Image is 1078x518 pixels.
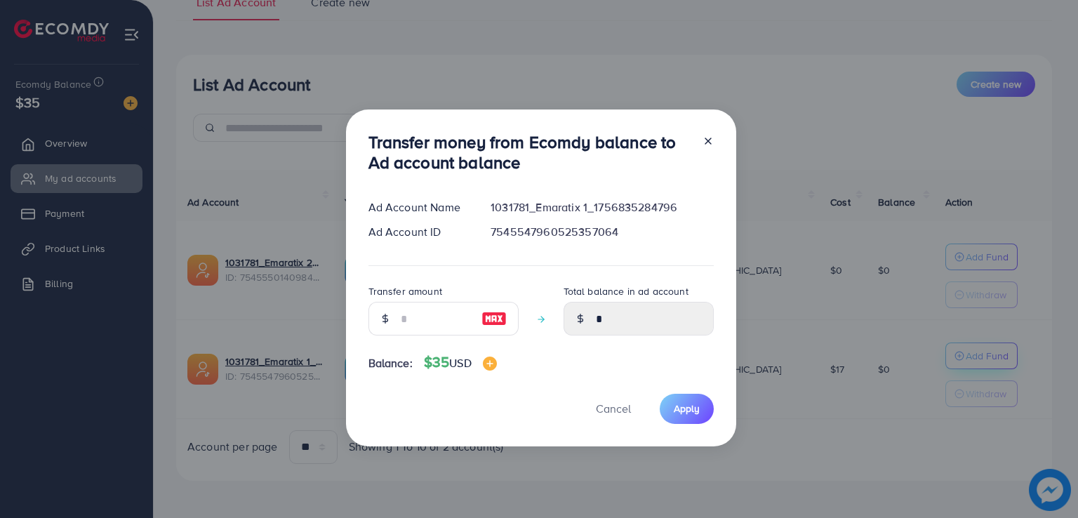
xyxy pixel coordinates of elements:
[368,355,413,371] span: Balance:
[596,401,631,416] span: Cancel
[481,310,507,327] img: image
[357,199,480,215] div: Ad Account Name
[578,394,648,424] button: Cancel
[483,357,497,371] img: image
[479,224,724,240] div: 7545547960525357064
[479,199,724,215] div: 1031781_Emaratix 1_1756835284796
[368,132,691,173] h3: Transfer money from Ecomdy balance to Ad account balance
[674,401,700,416] span: Apply
[357,224,480,240] div: Ad Account ID
[424,354,497,371] h4: $35
[449,355,471,371] span: USD
[564,284,688,298] label: Total balance in ad account
[368,284,442,298] label: Transfer amount
[660,394,714,424] button: Apply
